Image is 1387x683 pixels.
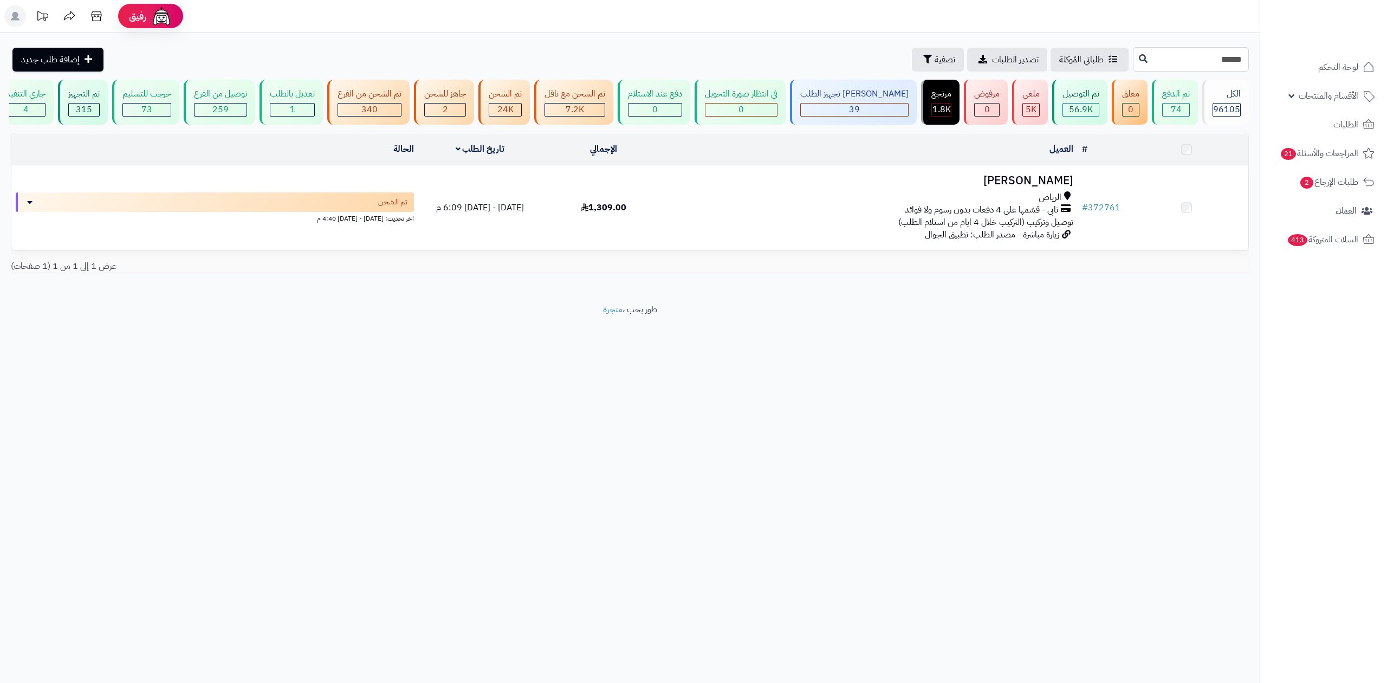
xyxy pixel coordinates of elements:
a: #372761 [1082,201,1120,214]
img: logo-2.png [1313,8,1377,31]
span: 73 [141,103,152,116]
div: 1834 [932,104,951,116]
div: 0 [1123,104,1139,116]
span: العملاء [1336,203,1357,218]
div: 2 [425,104,465,116]
span: 2 [443,103,448,116]
a: العميل [1049,143,1073,156]
span: توصيل وتركيب (التركيب خلال 4 ايام من استلام الطلب) [898,216,1073,229]
div: تم التجهيز [68,88,100,100]
a: [PERSON_NAME] تجهيز الطلب 39 [788,80,919,125]
div: تم التوصيل [1062,88,1099,100]
span: 0 [1128,103,1133,116]
img: ai-face.png [151,5,172,27]
span: 24K [497,103,514,116]
div: 74 [1163,104,1189,116]
div: تم الشحن مع ناقل [545,88,605,100]
a: الطلبات [1267,112,1380,138]
span: تصدير الطلبات [992,53,1039,66]
span: 4 [23,103,29,116]
a: ملغي 5K [1010,80,1050,125]
a: معلق 0 [1110,80,1150,125]
a: العملاء [1267,198,1380,224]
span: تابي - قسّمها على 4 دفعات بدون رسوم ولا فوائد [905,204,1058,216]
div: مرتجع [931,88,951,100]
span: 259 [212,103,229,116]
button: تصفية [912,48,964,72]
h3: [PERSON_NAME] [670,175,1073,187]
a: تصدير الطلبات [967,48,1047,72]
a: تم الشحن 24K [476,80,532,125]
div: 0 [975,104,999,116]
div: خرجت للتسليم [122,88,171,100]
span: 96105 [1213,103,1240,116]
span: السلات المتروكة [1287,232,1358,247]
span: 0 [652,103,658,116]
a: تم التجهيز 315 [56,80,110,125]
a: تم التوصيل 56.9K [1050,80,1110,125]
a: إضافة طلب جديد [12,48,103,72]
div: مرفوض [974,88,1000,100]
div: معلق [1122,88,1139,100]
a: جاهز للشحن 2 [412,80,476,125]
a: تحديثات المنصة [29,5,56,30]
a: خرجت للتسليم 73 [110,80,182,125]
div: عرض 1 إلى 1 من 1 (1 صفحات) [3,260,630,273]
a: توصيل من الفرع 259 [182,80,257,125]
div: تم الشحن من الفرع [338,88,401,100]
span: طلباتي المُوكلة [1059,53,1104,66]
a: دفع عند الاستلام 0 [615,80,692,125]
a: تاريخ الطلب [456,143,505,156]
span: 56.9K [1069,103,1093,116]
div: تم الدفع [1162,88,1190,100]
div: تعديل بالطلب [270,88,315,100]
div: 39 [801,104,908,116]
div: 1 [270,104,314,116]
a: في انتظار صورة التحويل 0 [692,80,788,125]
a: الحالة [393,143,414,156]
span: المراجعات والأسئلة [1280,146,1358,161]
div: 4 [7,104,45,116]
a: المراجعات والأسئلة21 [1267,140,1380,166]
span: 413 [1287,234,1308,247]
span: 1,309.00 [581,201,626,214]
a: تم الدفع 74 [1150,80,1200,125]
div: 7222 [545,104,605,116]
span: رفيق [129,10,146,23]
a: تم الشحن من الفرع 340 [325,80,412,125]
a: طلباتي المُوكلة [1051,48,1129,72]
a: لوحة التحكم [1267,54,1380,80]
span: 2 [1300,176,1314,189]
div: اخر تحديث: [DATE] - [DATE] 4:40 م [16,212,414,223]
span: تصفية [935,53,955,66]
span: 5K [1026,103,1036,116]
span: 0 [738,103,744,116]
div: 0 [705,104,777,116]
div: دفع عند الاستلام [628,88,682,100]
div: توصيل من الفرع [194,88,247,100]
span: الطلبات [1333,117,1358,132]
span: [DATE] - [DATE] 6:09 م [436,201,524,214]
div: 340 [338,104,401,116]
a: مرفوض 0 [962,80,1010,125]
div: 56920 [1063,104,1099,116]
a: طلبات الإرجاع2 [1267,169,1380,195]
div: 315 [69,104,99,116]
span: طلبات الإرجاع [1299,175,1358,190]
a: تم الشحن مع ناقل 7.2K [532,80,615,125]
div: جاري التنفيذ [6,88,46,100]
span: 39 [849,103,860,116]
span: الرياض [1039,191,1061,204]
span: 0 [984,103,990,116]
div: 73 [123,104,171,116]
div: 24029 [489,104,521,116]
span: 7.2K [566,103,584,116]
div: [PERSON_NAME] تجهيز الطلب [800,88,909,100]
a: تعديل بالطلب 1 [257,80,325,125]
a: متجرة [603,303,623,316]
span: الأقسام والمنتجات [1299,88,1358,104]
a: السلات المتروكة413 [1267,227,1380,253]
div: 259 [195,104,247,116]
span: لوحة التحكم [1318,60,1358,75]
a: الكل96105 [1200,80,1251,125]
